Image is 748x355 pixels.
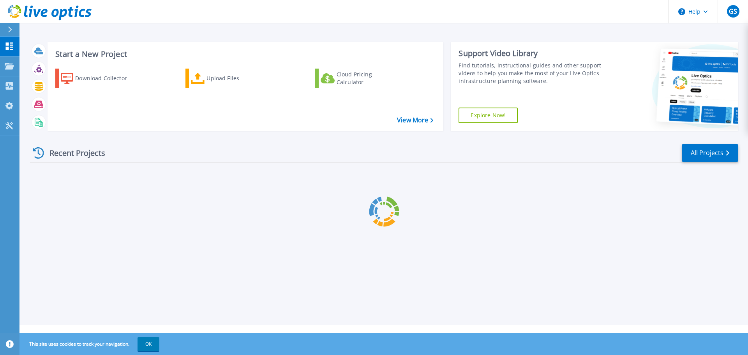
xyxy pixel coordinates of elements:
div: Upload Files [206,71,269,86]
a: All Projects [682,144,738,162]
button: OK [138,337,159,351]
span: GS [729,8,737,14]
div: Support Video Library [459,48,605,58]
div: Find tutorials, instructional guides and other support videos to help you make the most of your L... [459,62,605,85]
a: View More [397,117,433,124]
a: Explore Now! [459,108,518,123]
span: This site uses cookies to track your navigation. [21,337,159,351]
div: Recent Projects [30,143,116,162]
a: Upload Files [185,69,272,88]
a: Download Collector [55,69,142,88]
div: Cloud Pricing Calculator [337,71,399,86]
div: Download Collector [75,71,138,86]
h3: Start a New Project [55,50,433,58]
a: Cloud Pricing Calculator [315,69,402,88]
